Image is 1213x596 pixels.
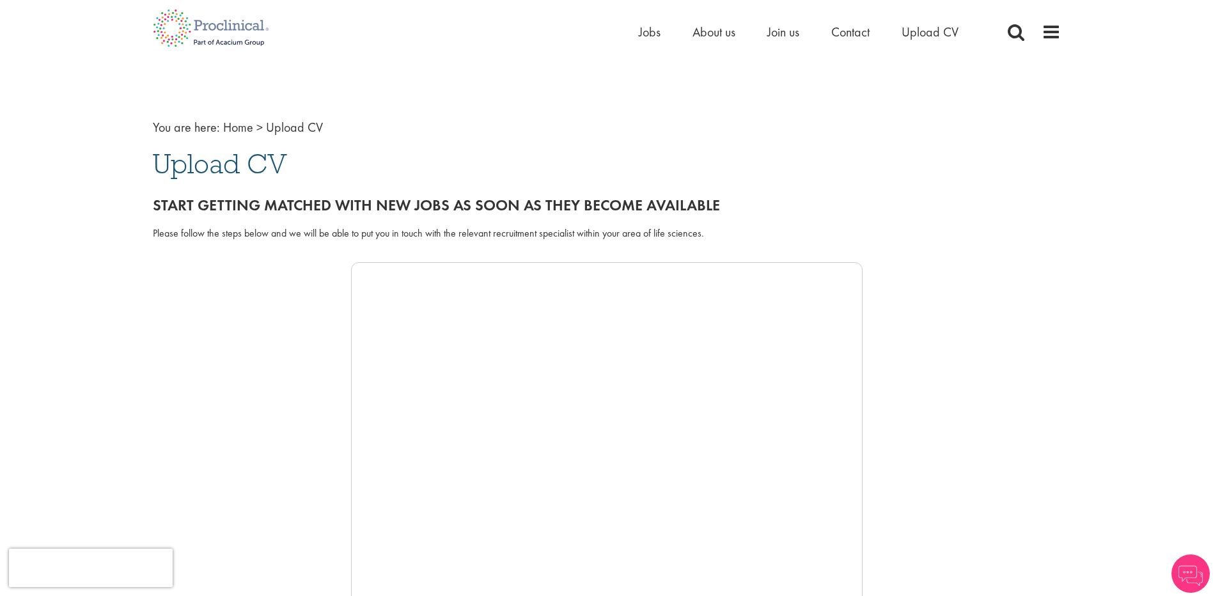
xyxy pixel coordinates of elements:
[767,24,799,40] a: Join us
[902,24,959,40] a: Upload CV
[153,226,1061,241] div: Please follow the steps below and we will be able to put you in touch with the relevant recruitme...
[256,119,263,136] span: >
[266,119,323,136] span: Upload CV
[153,146,287,181] span: Upload CV
[639,24,661,40] a: Jobs
[9,549,173,587] iframe: reCAPTCHA
[153,119,220,136] span: You are here:
[831,24,870,40] a: Contact
[223,119,253,136] a: breadcrumb link
[1171,554,1210,593] img: Chatbot
[153,197,1061,214] h2: Start getting matched with new jobs as soon as they become available
[693,24,735,40] a: About us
